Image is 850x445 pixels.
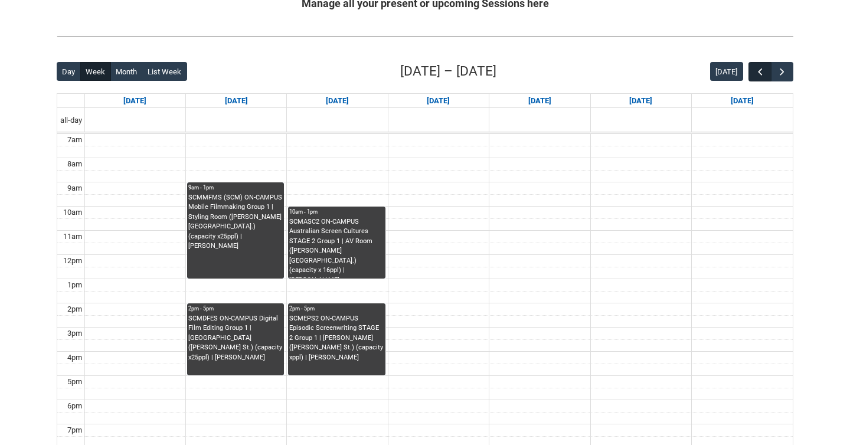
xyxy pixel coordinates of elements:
[323,94,351,108] a: Go to September 16, 2025
[289,305,384,313] div: 2pm - 5pm
[526,94,554,108] a: Go to September 18, 2025
[289,208,384,216] div: 10am - 1pm
[424,94,452,108] a: Go to September 17, 2025
[110,62,143,81] button: Month
[61,231,84,243] div: 11am
[289,217,384,279] div: SCMASC2 ON-CAMPUS Australian Screen Cultures STAGE 2 Group 1 | AV Room ([PERSON_NAME][GEOGRAPHIC_...
[728,94,756,108] a: Go to September 20, 2025
[80,62,111,81] button: Week
[710,62,743,81] button: [DATE]
[400,61,496,81] h2: [DATE] – [DATE]
[748,62,771,81] button: Previous Week
[65,303,84,315] div: 2pm
[58,114,84,126] span: all-day
[57,30,793,42] img: REDU_GREY_LINE
[65,328,84,339] div: 3pm
[223,94,250,108] a: Go to September 15, 2025
[121,94,149,108] a: Go to September 14, 2025
[627,94,655,108] a: Go to September 19, 2025
[61,207,84,218] div: 10am
[188,305,283,313] div: 2pm - 5pm
[61,255,84,267] div: 12pm
[142,62,187,81] button: List Week
[188,193,283,251] div: SCMMFMS (SCM) ON-CAMPUS Mobile Filmmaking Group 1 | Styling Room ([PERSON_NAME][GEOGRAPHIC_DATA]....
[65,352,84,364] div: 4pm
[289,314,384,363] div: SCMEPS2 ON-CAMPUS Episodic Screenwriting STAGE 2 Group 1 | [PERSON_NAME] ([PERSON_NAME] St.) (cap...
[188,184,283,192] div: 9am - 1pm
[65,158,84,170] div: 8am
[65,182,84,194] div: 9am
[65,424,84,436] div: 7pm
[188,314,283,363] div: SCMDFES ON-CAMPUS Digital Film Editing Group 1 | [GEOGRAPHIC_DATA] ([PERSON_NAME] St.) (capacity ...
[57,62,81,81] button: Day
[771,62,793,81] button: Next Week
[65,376,84,388] div: 5pm
[65,134,84,146] div: 7am
[65,400,84,412] div: 6pm
[65,279,84,291] div: 1pm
